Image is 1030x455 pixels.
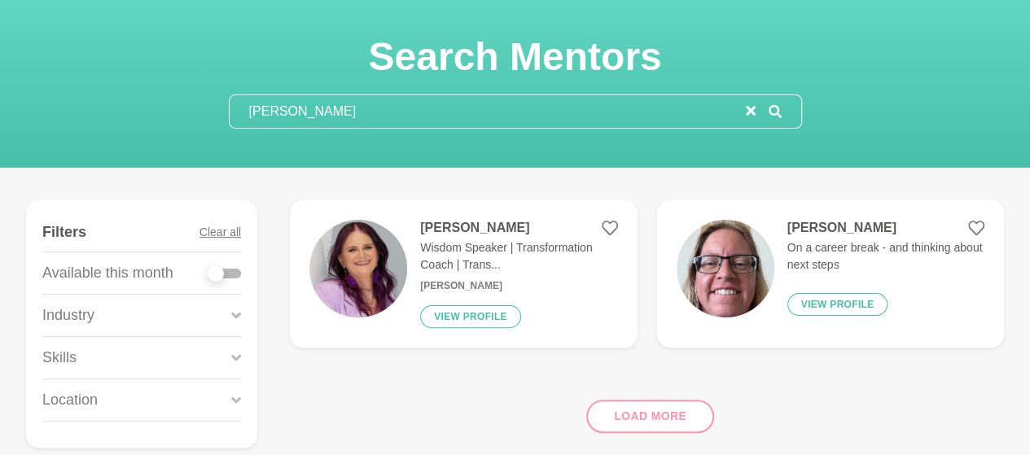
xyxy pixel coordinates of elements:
[420,280,617,292] h6: [PERSON_NAME]
[42,304,94,326] p: Industry
[787,239,984,273] p: On a career break - and thinking about next steps
[230,95,746,128] input: Search mentors
[787,220,984,236] h4: [PERSON_NAME]
[787,293,888,316] button: View profile
[42,347,77,369] p: Skills
[420,220,617,236] h4: [PERSON_NAME]
[42,262,173,284] p: Available this month
[309,220,407,317] img: a4213b8a5233650e15f620b0517a6d390857257c-990x1240.jpg
[199,213,241,252] button: Clear all
[677,220,774,317] img: 5de3db83b6dae0796d7d92dbe14c905248ab3aa6-1601x2451.jpg
[229,33,802,81] h1: Search Mentors
[657,200,1004,348] a: [PERSON_NAME]On a career break - and thinking about next stepsView profile
[290,200,637,348] a: [PERSON_NAME]Wisdom Speaker | Transformation Coach | Trans...[PERSON_NAME]View profile
[42,223,86,242] h4: Filters
[42,389,98,411] p: Location
[420,305,521,328] button: View profile
[420,239,617,273] p: Wisdom Speaker | Transformation Coach | Trans...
